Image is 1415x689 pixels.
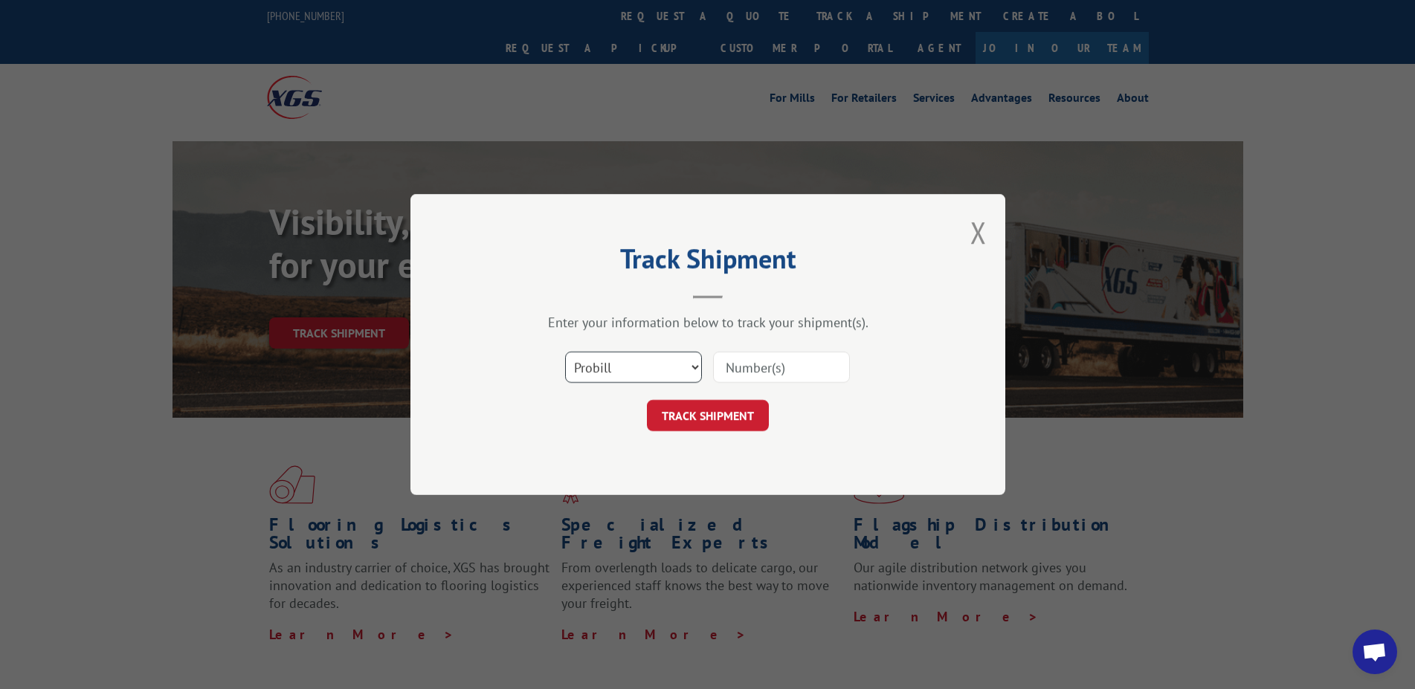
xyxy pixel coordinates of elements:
[647,400,769,431] button: TRACK SHIPMENT
[485,248,931,276] h2: Track Shipment
[1353,630,1397,674] div: Open chat
[713,352,850,383] input: Number(s)
[485,314,931,331] div: Enter your information below to track your shipment(s).
[970,213,987,252] button: Close modal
